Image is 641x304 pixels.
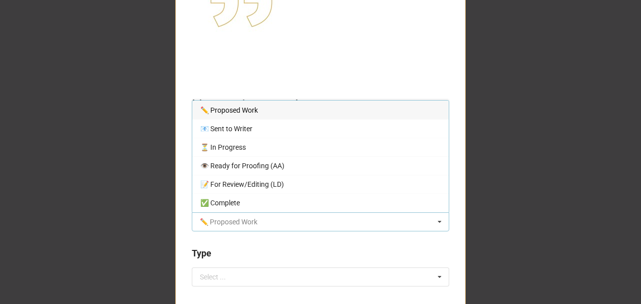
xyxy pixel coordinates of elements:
[200,162,284,170] span: 👁️ Ready for Proofing (AA)
[200,273,226,280] div: Select ...
[192,96,449,114] h1: New assignment log
[200,125,252,133] span: 📧 Sent to Writer
[200,180,284,188] span: 📝 For Review/Editing (LD)
[200,199,240,207] span: ✅ Complete
[192,246,211,260] label: Type
[200,106,258,114] span: ✏️ Proposed Work
[200,143,246,151] span: ⏳ In Progress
